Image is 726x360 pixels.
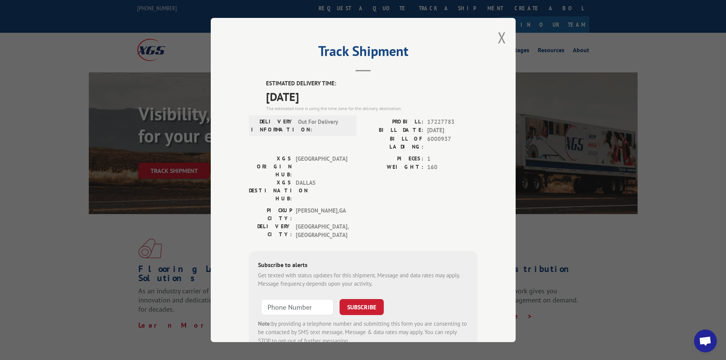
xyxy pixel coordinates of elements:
[261,299,333,315] input: Phone Number
[427,118,478,126] span: 17227783
[363,135,423,151] label: BILL OF LADING:
[340,299,384,315] button: SUBSCRIBE
[266,79,478,88] label: ESTIMATED DELIVERY TIME:
[249,206,292,222] label: PICKUP CITY:
[251,118,294,134] label: DELIVERY INFORMATION:
[427,155,478,163] span: 1
[296,179,347,203] span: DALLAS
[498,27,506,48] button: Close modal
[266,105,478,112] div: The estimated time is using the time zone for the delivery destination.
[249,155,292,179] label: XGS ORIGIN HUB:
[266,88,478,105] span: [DATE]
[363,155,423,163] label: PIECES:
[363,163,423,172] label: WEIGHT:
[249,179,292,203] label: XGS DESTINATION HUB:
[296,222,347,240] span: [GEOGRAPHIC_DATA] , [GEOGRAPHIC_DATA]
[249,222,292,240] label: DELIVERY CITY:
[427,135,478,151] span: 6000937
[258,260,468,271] div: Subscribe to alerts
[298,118,349,134] span: Out For Delivery
[363,118,423,126] label: PROBILL:
[258,271,468,288] div: Get texted with status updates for this shipment. Message and data rates may apply. Message frequ...
[363,126,423,135] label: BILL DATE:
[694,330,717,352] a: Open chat
[249,46,478,60] h2: Track Shipment
[427,126,478,135] span: [DATE]
[296,155,347,179] span: [GEOGRAPHIC_DATA]
[296,206,347,222] span: [PERSON_NAME] , GA
[258,320,468,346] div: by providing a telephone number and submitting this form you are consenting to be contacted by SM...
[427,163,478,172] span: 160
[258,320,271,327] strong: Note:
